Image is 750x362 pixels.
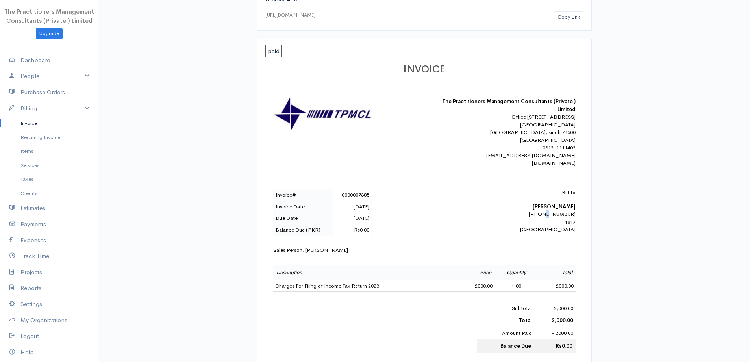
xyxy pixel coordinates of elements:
td: 2000.00 [457,280,494,292]
div: Sales Person: [PERSON_NAME] [273,246,576,254]
td: Total [538,265,575,280]
div: [URL][DOMAIN_NAME] [265,11,315,19]
b: 2,000.00 [552,317,573,324]
td: Rs0.00 [534,339,575,353]
td: Invoice Date [273,201,333,213]
td: Balance Due [477,339,535,353]
h1: INVOICE [273,64,576,75]
button: Copy Link [554,11,583,23]
span: The Practitioners Management Consultants (Private ) Limited [4,8,94,24]
td: Rs0.00 [333,224,371,236]
td: 0000007385 [333,189,371,201]
td: 1.00 [494,280,538,292]
td: Description [273,265,458,280]
a: Upgrade [36,28,63,39]
td: [DATE] [333,201,371,213]
td: Balance Due (PKR) [273,224,333,236]
div: [PHONE_NUMBER] 1817 [GEOGRAPHIC_DATA] [438,189,576,234]
b: The Practitioners Management Consultants (Private ) Limited [442,98,576,113]
td: 2,000.00 [534,302,575,315]
td: Amount Paid [477,327,535,340]
td: - 2000.00 [534,327,575,340]
td: 2000.00 [538,280,575,292]
td: Charges For Filing of Income Tax Return 2023 [273,280,458,292]
td: Due Date [273,212,333,224]
span: paid [265,45,282,57]
b: Total [519,317,532,324]
div: Office [STREET_ADDRESS] [GEOGRAPHIC_DATA] [GEOGRAPHIC_DATA], sindh 74500 [GEOGRAPHIC_DATA] 0312-1... [438,113,576,167]
td: Quantity [494,265,538,280]
td: Subtotal [477,302,535,315]
td: [DATE] [333,212,371,224]
td: Invoice# [273,189,333,201]
td: Price [457,265,494,280]
p: Bill To [438,189,576,197]
img: logo-30862.jpg [273,98,372,131]
b: [PERSON_NAME] [533,203,576,210]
